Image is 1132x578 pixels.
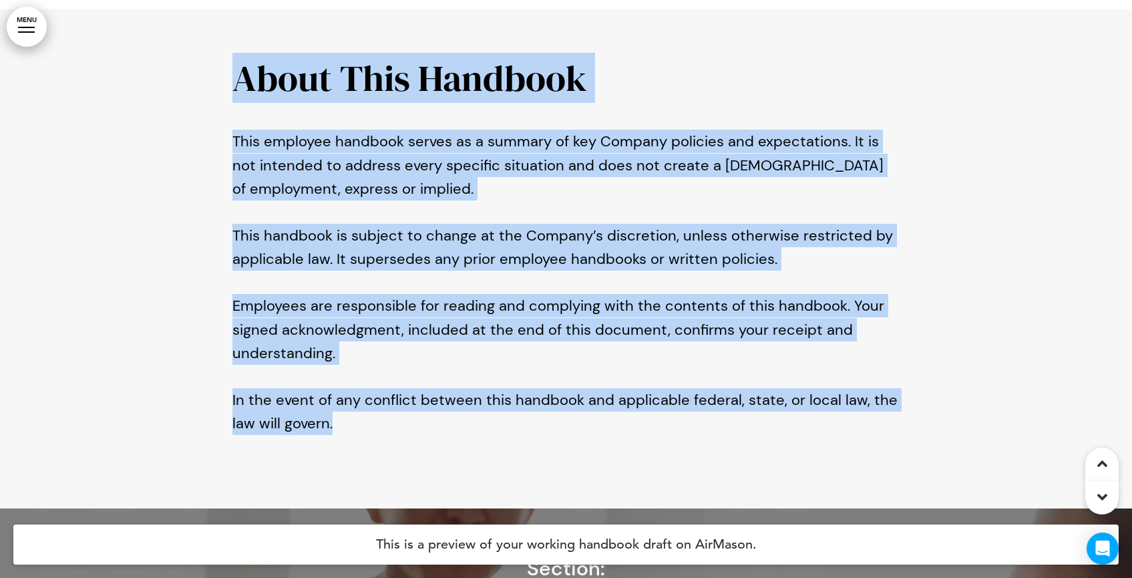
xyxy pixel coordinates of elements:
div: Open Intercom Messenger [1087,533,1119,565]
h1: About This Handbook [232,59,900,96]
p: Employees are responsible for reading and complying with the contents of this handbook. Your sign... [232,294,900,365]
a: MENU [7,7,47,47]
p: This employee handbook serves as a summary of key Company policies and expectations. It is not in... [232,130,900,200]
p: This handbook is subject to change at the Company’s discretion, unless otherwise restricted by ap... [232,224,900,271]
h4: This is a preview of your working handbook draft on AirMason. [13,525,1119,565]
p: In the event of any conflict between this handbook and applicable federal, state, or local law, t... [232,388,900,435]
